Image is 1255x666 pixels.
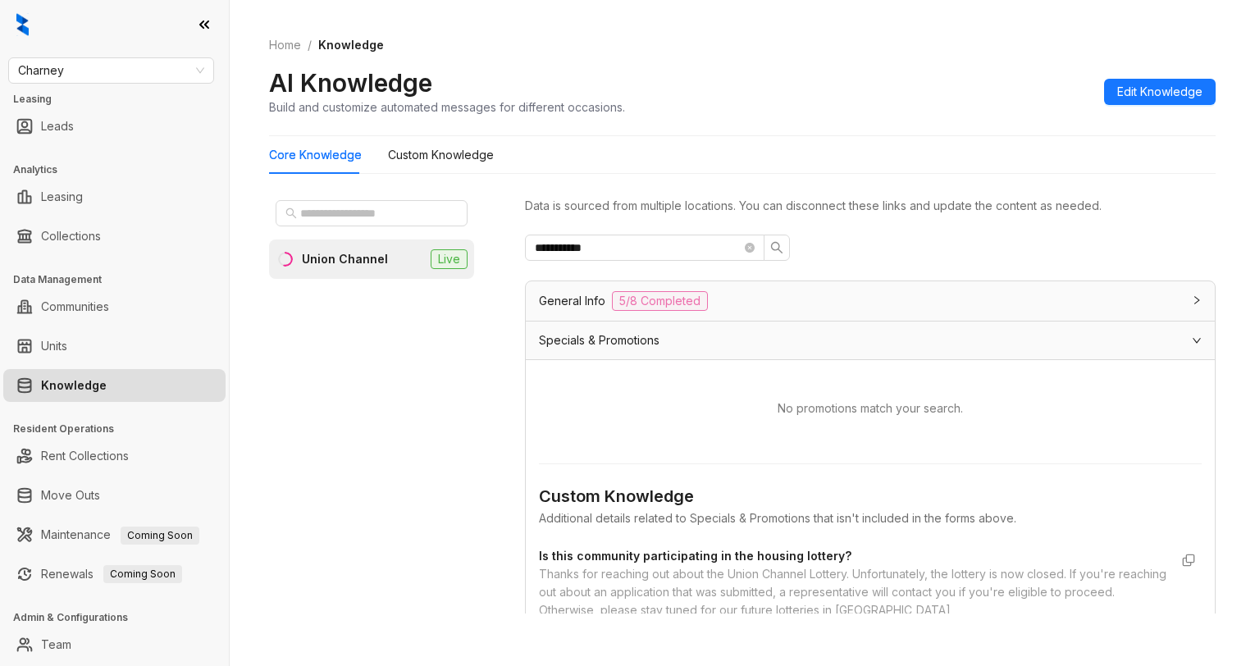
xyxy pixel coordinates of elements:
div: Core Knowledge [269,146,362,164]
a: Move Outs [41,479,100,512]
a: Communities [41,290,109,323]
button: Edit Knowledge [1104,79,1216,105]
span: Edit Knowledge [1117,83,1203,101]
a: Knowledge [41,369,107,402]
li: Maintenance [3,518,226,551]
span: close-circle [745,243,755,253]
div: Build and customize automated messages for different occasions. [269,98,625,116]
div: Data is sourced from multiple locations. You can disconnect these links and update the content as... [525,197,1216,215]
strong: Is this community participating in the housing lottery? [539,549,851,563]
li: Communities [3,290,226,323]
span: Knowledge [318,38,384,52]
div: Union Channel [302,250,388,268]
span: search [770,241,783,254]
span: Live [431,249,468,269]
li: Move Outs [3,479,226,512]
span: Charney [18,58,204,83]
li: Rent Collections [3,440,226,472]
li: Units [3,330,226,363]
span: expanded [1192,335,1202,345]
a: Units [41,330,67,363]
li: Renewals [3,558,226,591]
a: RenewalsComing Soon [41,558,182,591]
div: Custom Knowledge [539,484,1202,509]
li: Knowledge [3,369,226,402]
h3: Data Management [13,272,229,287]
div: No promotions match your search. [539,386,1202,431]
a: Team [41,628,71,661]
div: Specials & Promotions [526,322,1215,359]
h3: Resident Operations [13,422,229,436]
a: Leads [41,110,74,143]
li: Leads [3,110,226,143]
span: Coming Soon [121,527,199,545]
a: Rent Collections [41,440,129,472]
li: Leasing [3,180,226,213]
span: Coming Soon [103,565,182,583]
div: Thanks for reaching out about the Union Channel Lottery. Unfortunately, the lottery is now closed... [539,565,1169,619]
a: Leasing [41,180,83,213]
div: Custom Knowledge [388,146,494,164]
h2: AI Knowledge [269,67,432,98]
li: Collections [3,220,226,253]
a: Collections [41,220,101,253]
span: General Info [539,292,605,310]
h3: Leasing [13,92,229,107]
span: 5/8 Completed [612,291,708,311]
div: Additional details related to Specials & Promotions that isn't included in the forms above. [539,509,1202,527]
li: Team [3,628,226,661]
span: collapsed [1192,295,1202,305]
a: Home [266,36,304,54]
li: / [308,36,312,54]
span: search [285,208,297,219]
div: General Info5/8 Completed [526,281,1215,321]
img: logo [16,13,29,36]
span: Specials & Promotions [539,331,659,349]
h3: Admin & Configurations [13,610,229,625]
h3: Analytics [13,162,229,177]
